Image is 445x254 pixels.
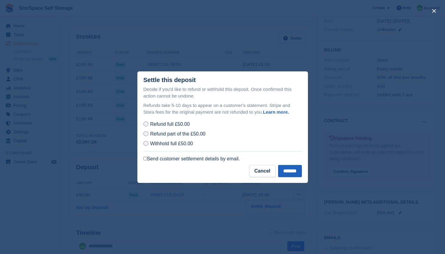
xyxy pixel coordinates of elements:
input: Withhold full £50.00 [143,141,148,146]
span: Refund part of the £50.00 [150,131,205,136]
span: Withhold full £50.00 [150,141,193,146]
label: Send customer settlement details by email. [143,156,240,162]
input: Refund full £50.00 [143,122,148,126]
input: Send customer settlement details by email. [143,157,147,160]
button: close [429,6,439,16]
p: Decide if you'd like to refund or withhold this deposit. Once confirmed this action cannot be und... [143,86,302,100]
button: Cancel [249,165,275,177]
input: Refund part of the £50.00 [143,131,148,136]
span: Refund full £50.00 [150,122,190,127]
p: Refunds take 5-10 days to appear on a customer's statement. Stripe and Stora fees for the origina... [143,102,302,116]
div: Settle this deposit [143,77,196,84]
a: Learn more. [263,109,289,115]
